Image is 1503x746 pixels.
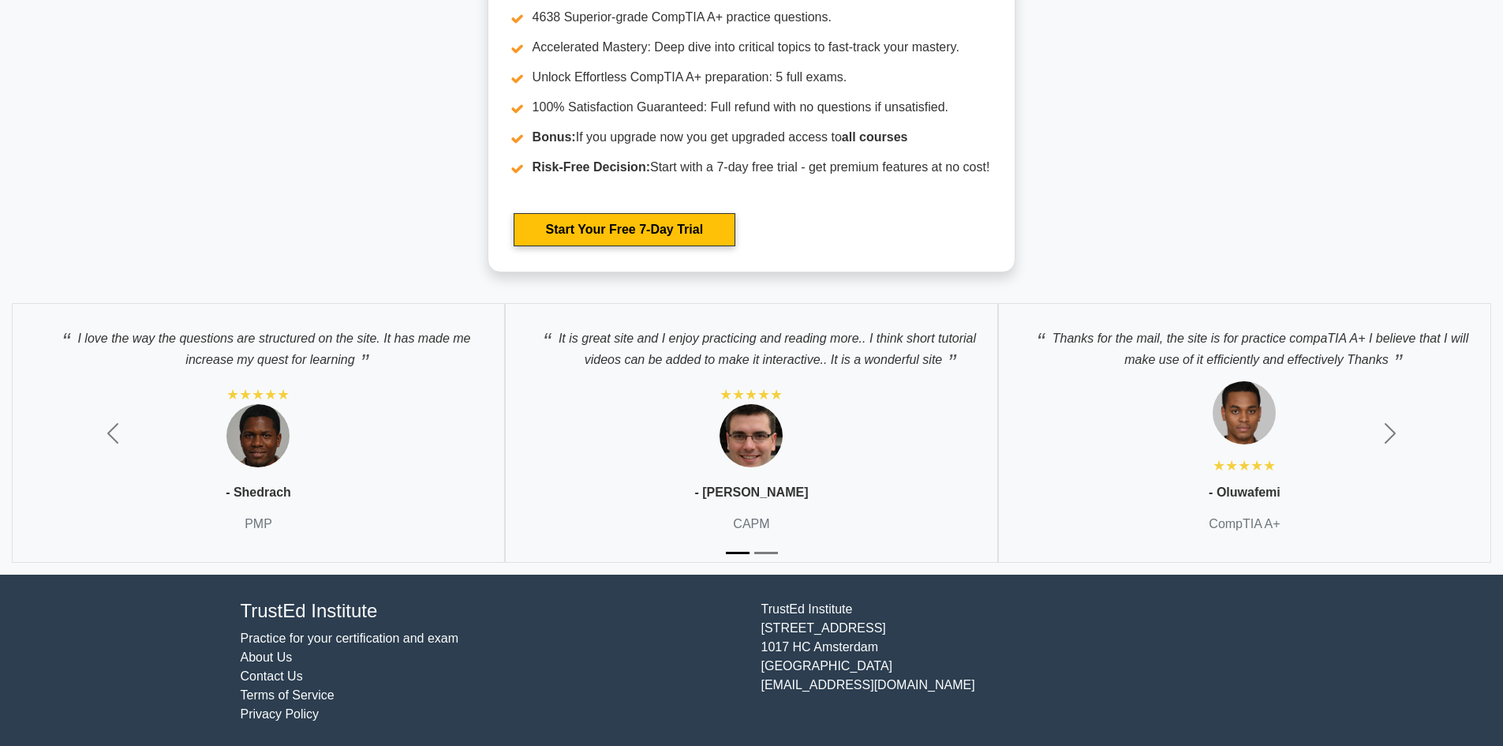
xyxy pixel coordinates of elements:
[752,600,1273,724] div: TrustEd Institute [STREET_ADDRESS] 1017 HC Amsterdam [GEOGRAPHIC_DATA] [EMAIL_ADDRESS][DOMAIN_NAME]
[754,544,778,562] button: Slide 2
[1015,320,1475,369] p: Thanks for the mail, the site is for practice compaTIA A+ I believe that I will make use of it ef...
[1209,483,1281,502] p: - Oluwafemi
[28,320,488,369] p: I love the way the questions are structured on the site. It has made me increase my quest for lea...
[733,515,769,534] p: CAPM
[241,632,459,645] a: Practice for your certification and exam
[720,404,783,467] img: Testimonial 1
[226,404,290,467] img: Testimonial 1
[241,688,335,702] a: Terms of Service
[241,707,320,721] a: Privacy Policy
[241,600,742,623] h4: TrustEd Institute
[726,544,750,562] button: Slide 1
[694,483,808,502] p: - [PERSON_NAME]
[226,385,290,404] div: ★★★★★
[241,650,293,664] a: About Us
[720,385,783,404] div: ★★★★★
[522,320,981,369] p: It is great site and I enjoy practicing and reading more.. I think short tutorial videos can be a...
[245,515,272,534] p: PMP
[1209,515,1280,534] p: CompTIA A+
[514,213,735,246] a: Start Your Free 7-Day Trial
[1213,381,1276,444] img: Testimonial 1
[1213,456,1276,475] div: ★★★★★
[241,669,303,683] a: Contact Us
[226,483,291,502] p: - Shedrach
